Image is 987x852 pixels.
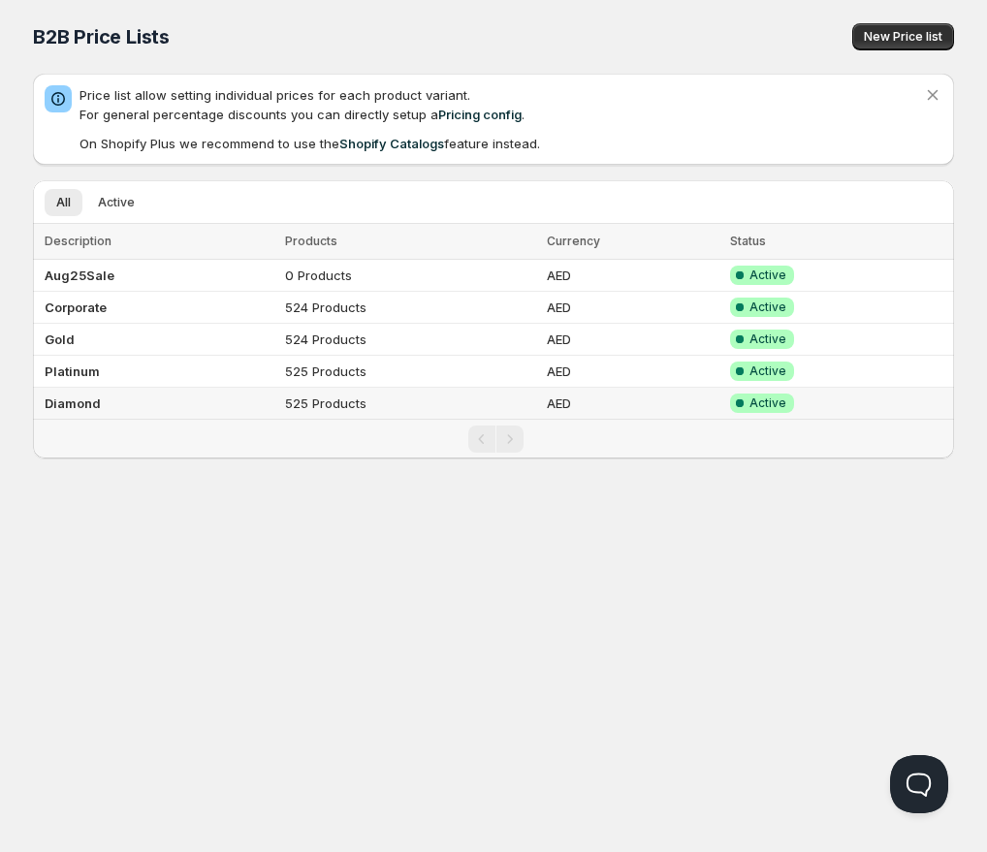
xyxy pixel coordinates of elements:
td: AED [541,292,724,324]
td: AED [541,388,724,420]
td: 524 Products [279,292,542,324]
span: Active [749,395,786,411]
span: New Price list [864,29,942,45]
button: Dismiss notification [919,81,946,109]
span: Currency [547,234,600,248]
span: Active [749,300,786,315]
span: B2B Price Lists [33,25,170,48]
b: Diamond [45,395,101,411]
b: Aug25Sale [45,268,114,283]
span: Active [98,195,135,210]
p: On Shopify Plus we recommend to use the feature instead. [80,134,923,153]
b: Platinum [45,363,100,379]
span: Active [749,331,786,347]
span: Status [730,234,766,248]
td: 525 Products [279,356,542,388]
a: Pricing config [438,107,522,122]
nav: Pagination [33,419,954,458]
span: Active [749,268,786,283]
td: 525 Products [279,388,542,420]
span: Active [749,363,786,379]
td: 0 Products [279,260,542,292]
button: New Price list [852,23,954,50]
span: Products [285,234,337,248]
p: Price list allow setting individual prices for each product variant. For general percentage disco... [80,85,923,124]
span: Description [45,234,111,248]
b: Corporate [45,300,107,315]
iframe: Help Scout Beacon - Open [890,755,948,813]
td: AED [541,324,724,356]
td: AED [541,260,724,292]
b: Gold [45,331,75,347]
td: 524 Products [279,324,542,356]
a: Shopify Catalogs [339,136,444,151]
td: AED [541,356,724,388]
span: All [56,195,71,210]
